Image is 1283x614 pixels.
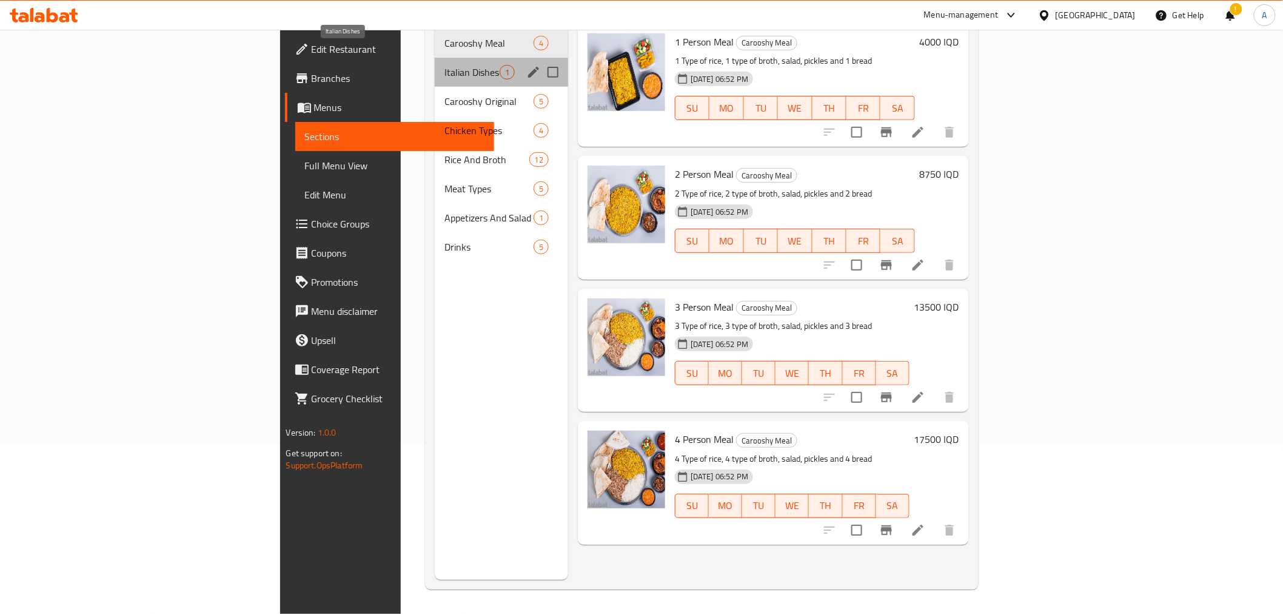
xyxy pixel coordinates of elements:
[534,183,548,195] span: 5
[686,73,753,85] span: [DATE] 06:52 PM
[524,63,543,81] button: edit
[846,229,880,253] button: FR
[435,174,568,203] div: Meat Types5
[534,125,548,137] span: 4
[1056,8,1136,22] div: [GEOGRAPHIC_DATA]
[312,304,484,319] span: Menu disclaimer
[534,123,549,138] div: items
[305,129,484,144] span: Sections
[817,100,842,117] span: TH
[675,451,909,467] p: 4 Type of rice, 4 type of broth, salad, pickles and 4 bread
[444,211,534,225] span: Appetizers And Salad
[686,339,753,350] span: [DATE] 06:52 PM
[935,251,964,280] button: delete
[444,65,500,79] span: Italian Dishes
[851,100,876,117] span: FR
[737,434,797,448] span: Carooshy Meal
[534,181,549,196] div: items
[588,33,665,111] img: 1 Person Meal
[920,33,959,50] h6: 4000 IQD
[444,36,534,50] span: Carooshy Meal
[783,232,807,250] span: WE
[742,494,775,518] button: TU
[285,297,494,326] a: Menu disclaimer
[312,333,484,348] span: Upsell
[780,497,804,514] span: WE
[920,166,959,183] h6: 8750 IQD
[680,232,705,250] span: SU
[780,365,804,382] span: WE
[749,100,773,117] span: TU
[305,187,484,202] span: Edit Menu
[709,96,743,120] button: MO
[911,125,925,140] a: Edit menu item
[444,181,534,196] span: Meat Types
[295,122,494,151] a: Sections
[675,229,709,253] button: SU
[529,152,549,167] div: items
[534,94,549,109] div: items
[314,100,484,115] span: Menus
[885,100,909,117] span: SA
[935,118,964,147] button: delete
[935,516,964,545] button: delete
[686,206,753,218] span: [DATE] 06:52 PM
[876,361,909,385] button: SA
[675,361,709,385] button: SU
[675,298,734,316] span: 3 Person Meal
[747,365,771,382] span: TU
[737,301,797,315] span: Carooshy Meal
[675,165,734,183] span: 2 Person Meal
[812,96,846,120] button: TH
[435,232,568,261] div: Drinks5
[814,365,837,382] span: TH
[675,33,734,51] span: 1 Person Meal
[737,169,797,183] span: Carooshy Meal
[435,203,568,232] div: Appetizers And Salad1
[435,145,568,174] div: Rice And Broth12
[588,166,665,243] img: 2 Person Meal
[675,96,709,120] button: SU
[736,301,797,315] div: Carooshy Meal
[444,94,534,109] span: Carooshy Original
[680,497,704,514] span: SU
[885,232,909,250] span: SA
[742,361,775,385] button: TU
[844,518,869,543] span: Select to update
[848,497,871,514] span: FR
[675,186,915,201] p: 2 Type of rice, 2 type of broth, salad, pickles and 2 bread
[749,232,773,250] span: TU
[285,93,494,122] a: Menus
[435,24,568,266] nav: Menu sections
[312,71,484,86] span: Branches
[775,361,809,385] button: WE
[680,100,705,117] span: SU
[285,64,494,93] a: Branches
[872,383,901,412] button: Branch-specific-item
[675,430,734,448] span: 4 Person Meal
[588,431,665,508] img: 4 Person Meal
[880,96,914,120] button: SA
[534,240,549,254] div: items
[534,38,548,49] span: 4
[709,229,743,253] button: MO
[911,390,925,405] a: Edit menu item
[872,118,901,147] button: Branch-specific-item
[534,241,548,253] span: 5
[914,299,959,315] h6: 13500 IQD
[500,67,514,78] span: 1
[809,361,842,385] button: TH
[295,151,494,180] a: Full Menu View
[675,53,915,69] p: 1 Type of rice, 1 type of broth, salad, pickles and 1 bread
[911,258,925,272] a: Edit menu item
[312,246,484,260] span: Coupons
[876,494,909,518] button: SA
[534,36,549,50] div: items
[312,362,484,377] span: Coverage Report
[530,154,548,166] span: 12
[675,319,909,334] p: 3 Type of rice, 3 type of broth, salad, pickles and 3 bread
[744,96,778,120] button: TU
[817,232,842,250] span: TH
[872,251,901,280] button: Branch-specific-item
